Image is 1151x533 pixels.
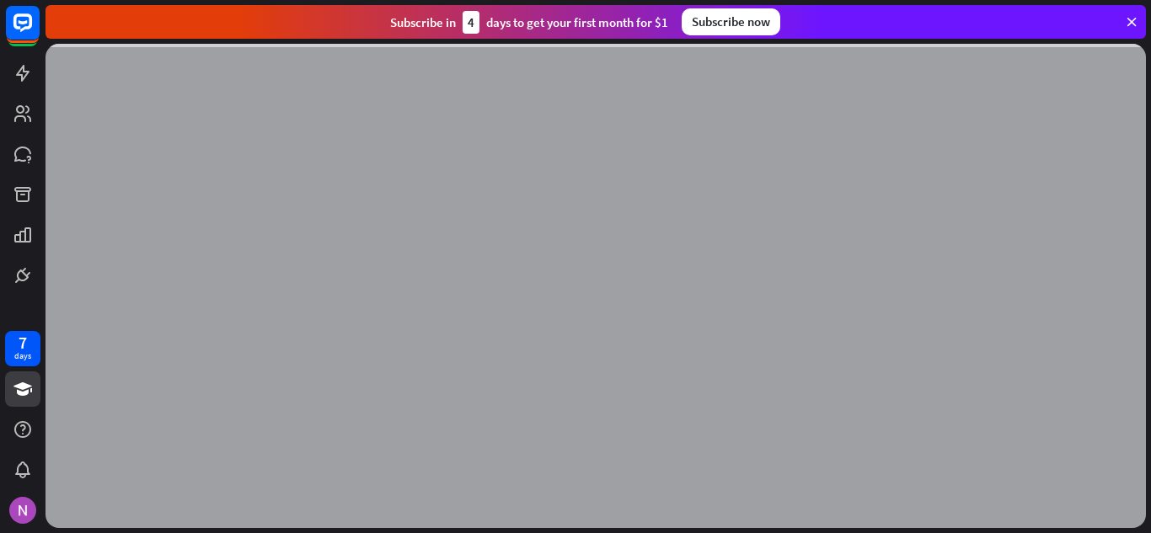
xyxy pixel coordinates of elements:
div: days [14,350,31,362]
div: 7 [19,335,27,350]
a: 7 days [5,331,40,366]
div: Subscribe now [682,8,780,35]
div: 4 [463,11,479,34]
div: Subscribe in days to get your first month for $1 [390,11,668,34]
